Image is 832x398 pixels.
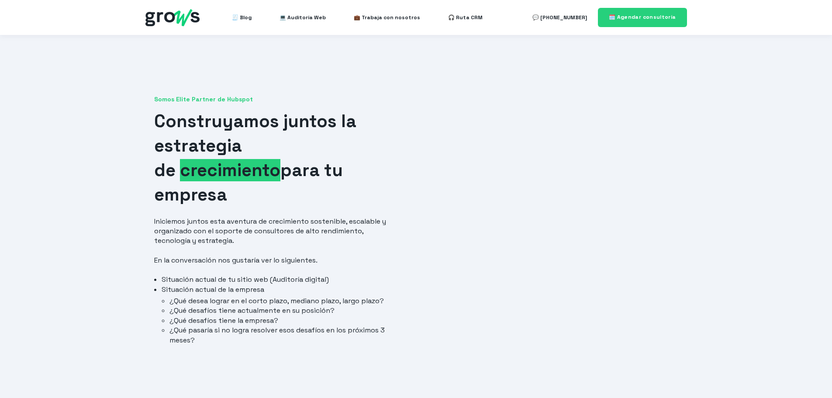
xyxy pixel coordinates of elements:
[154,217,400,246] p: Iniciemos juntos esta aventura de crecimiento sostenible, escalable y organizado con el soporte d...
[169,325,400,345] li: ¿Qué pasaría si no logra resolver esos desafíos en los próximos 3 meses?
[154,256,400,265] p: En la conversación nos gustaría ver lo siguientes.
[448,9,483,26] a: 🎧 Ruta CRM
[354,9,420,26] a: 💼 Trabaja con nosotros
[154,95,400,104] span: Somos Elite Partner de Hubspot
[788,356,832,398] iframe: Chat Widget
[598,8,687,27] a: 🗓️ Agendar consultoría
[162,285,400,345] li: Situación actual de la empresa
[162,275,400,284] li: Situación actual de tu sitio web (Auditoría digital)
[280,9,326,26] a: 💻 Auditoría Web
[180,159,280,181] span: crecimiento
[532,9,587,26] a: 💬 [PHONE_NUMBER]
[232,9,252,26] a: 🧾 Blog
[609,14,676,21] span: 🗓️ Agendar consultoría
[154,109,400,207] h1: Construyamos juntos la estrategia de para tu empresa
[145,9,200,26] img: grows - hubspot
[169,306,400,315] li: ¿Qué desafíos tiene actualmente en su posición?
[169,316,400,325] li: ¿Qué desafíos tiene la empresa?
[169,296,400,306] li: ¿Qué desea lograr en el corto plazo, mediano plazo, largo plazo?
